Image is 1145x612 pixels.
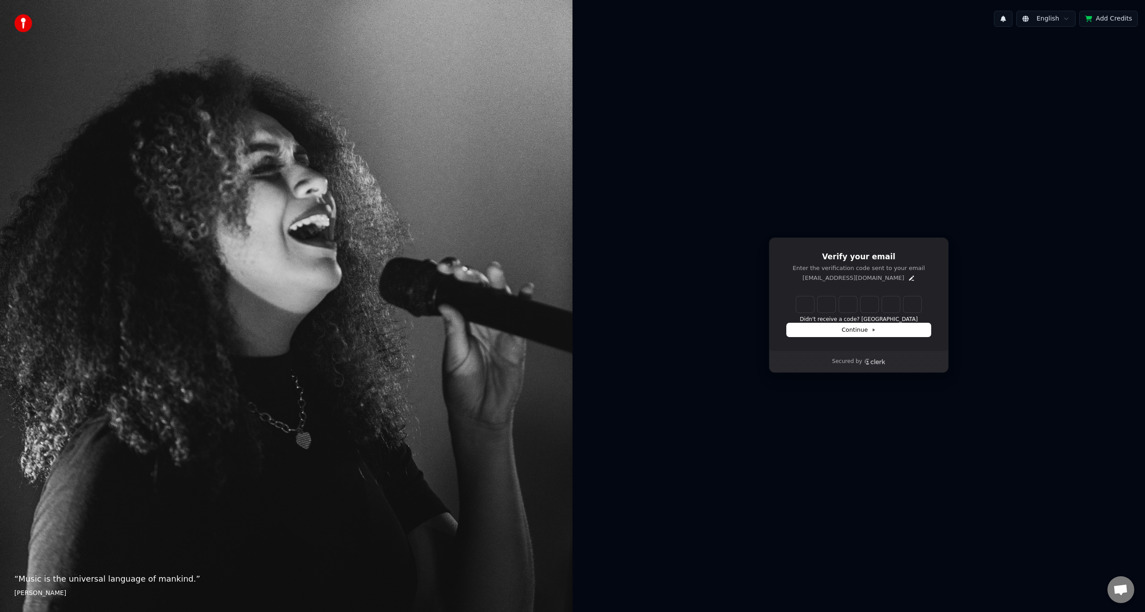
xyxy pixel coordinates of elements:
footer: [PERSON_NAME] [14,589,558,598]
img: youka [14,14,32,32]
div: Open chat [1107,576,1134,603]
button: Add Credits [1079,11,1138,27]
p: “ Music is the universal language of mankind. ” [14,573,558,585]
span: Continue [842,326,876,334]
p: [EMAIL_ADDRESS][DOMAIN_NAME] [802,274,904,282]
h1: Verify your email [787,252,931,262]
a: Clerk logo [864,359,886,365]
button: Edit [908,274,915,282]
input: Enter verification code [796,296,921,312]
button: Continue [787,323,931,337]
button: Didn't receive a code? [GEOGRAPHIC_DATA] [800,316,918,323]
p: Enter the verification code sent to your email [787,264,931,272]
p: Secured by [832,358,862,365]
